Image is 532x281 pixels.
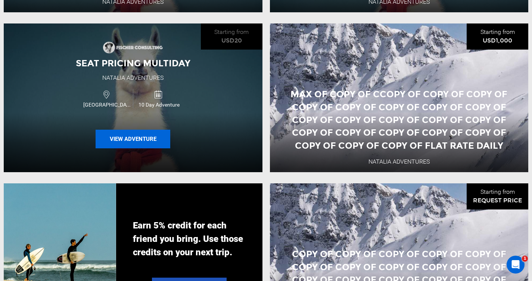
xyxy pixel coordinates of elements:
span: 10 Day Adventure [133,101,184,108]
img: images [103,42,163,54]
div: Natalia Adventures [102,74,164,82]
iframe: Intercom live chat [507,256,525,274]
span: [GEOGRAPHIC_DATA] [81,101,133,108]
span: Seat pricing Multiday [76,58,190,69]
p: Earn 5% credit for each friend you bring. Use those credits on your next trip. [133,219,245,259]
button: View Adventure [96,130,170,148]
span: 1 [522,256,528,262]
